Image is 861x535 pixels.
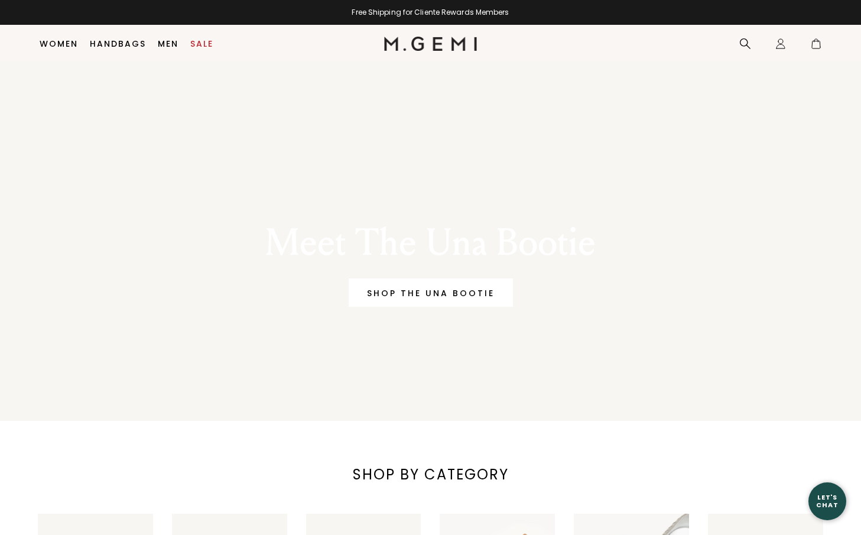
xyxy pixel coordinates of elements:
img: M.Gemi [384,37,477,51]
div: Meet The Una Bootie [226,222,636,264]
a: Handbags [90,39,146,48]
div: SHOP BY CATEGORY [323,465,538,484]
a: Banner primary button [349,278,513,307]
a: Men [158,39,178,48]
a: Sale [190,39,213,48]
div: Let's Chat [808,494,846,508]
a: Women [40,39,78,48]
